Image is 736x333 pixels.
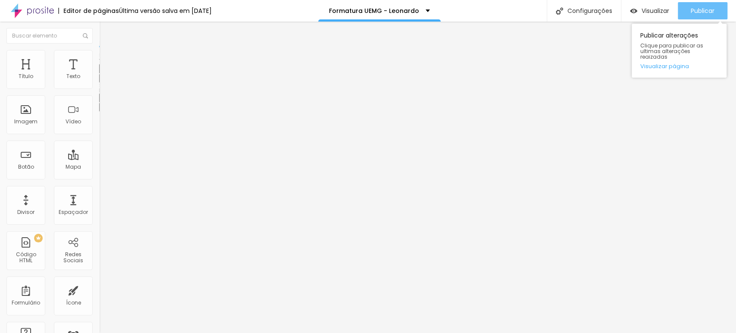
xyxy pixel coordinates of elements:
[66,73,80,79] div: Texto
[66,300,81,306] div: Ícone
[66,164,81,170] div: Mapa
[99,22,736,333] iframe: Editor
[691,7,714,14] span: Publicar
[14,119,38,125] div: Imagem
[621,2,678,19] button: Visualizar
[58,8,119,14] div: Editor de páginas
[56,251,90,264] div: Redes Sociais
[119,8,212,14] div: Última versão salva em [DATE]
[18,164,34,170] div: Botão
[66,119,81,125] div: Vídeo
[59,209,88,215] div: Espaçador
[678,2,727,19] button: Publicar
[12,300,40,306] div: Formulário
[17,209,34,215] div: Divisor
[640,63,718,69] a: Visualizar página
[9,251,43,264] div: Código HTML
[19,73,33,79] div: Título
[630,7,637,15] img: view-1.svg
[632,24,727,78] div: Publicar alterações
[642,7,669,14] span: Visualizar
[6,28,93,44] input: Buscar elemento
[329,8,419,14] p: Formatura UEMG - Leonardo
[640,43,718,60] span: Clique para publicar as ultimas alterações reaizadas
[556,7,563,15] img: Icone
[83,33,88,38] img: Icone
